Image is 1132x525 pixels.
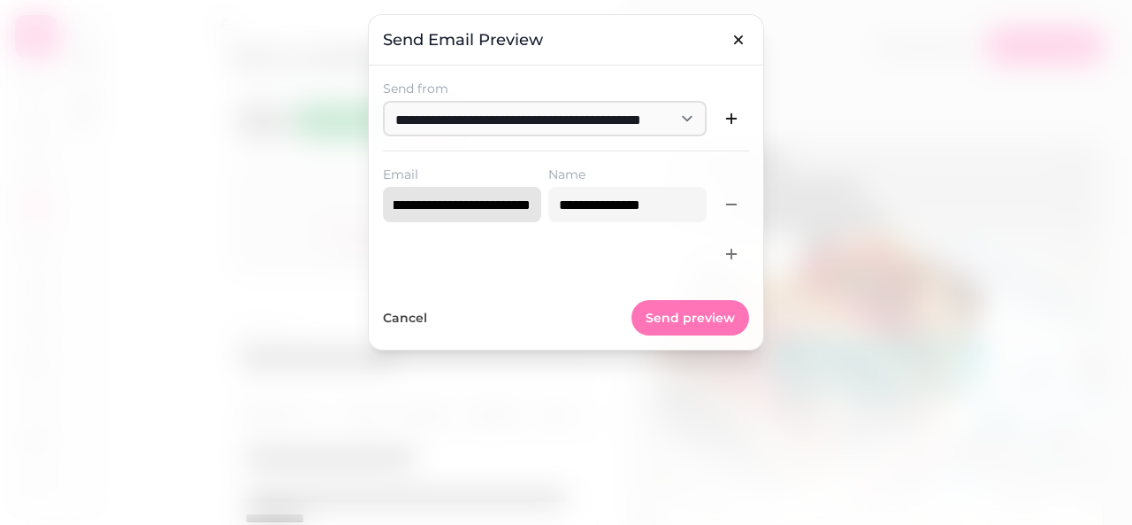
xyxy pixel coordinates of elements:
span: Send preview [646,312,735,324]
button: Cancel [383,300,427,336]
label: Name [548,166,707,183]
button: Send preview [631,300,749,336]
label: Email [383,166,541,183]
h3: Send email preview [383,29,749,50]
span: Cancel [383,312,427,324]
label: Send from [383,80,749,97]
